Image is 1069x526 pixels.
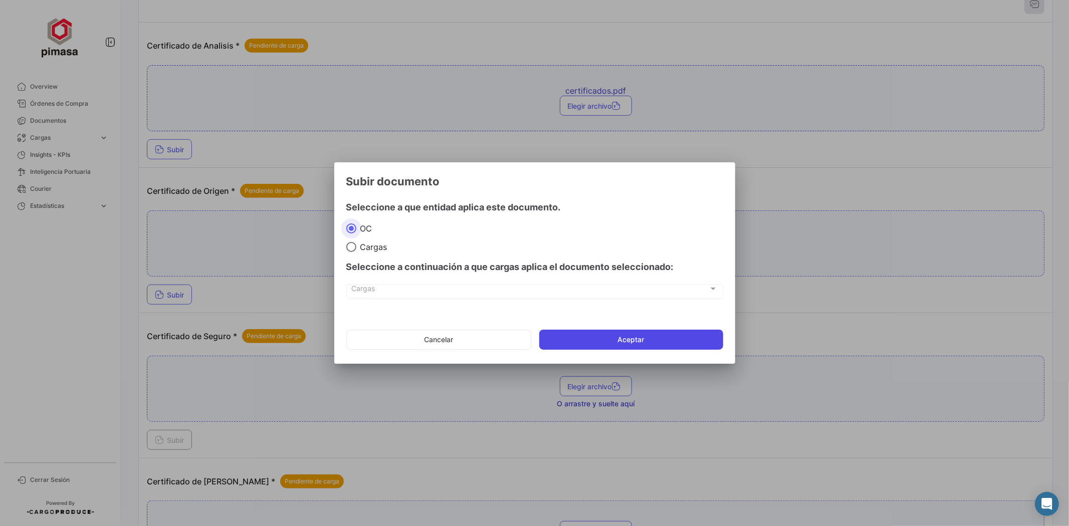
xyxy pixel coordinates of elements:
button: Cancelar [346,330,531,350]
div: Abrir Intercom Messenger [1035,492,1059,516]
h3: Subir documento [346,174,723,188]
span: OC [356,223,372,233]
h4: Seleccione a continuación a que cargas aplica el documento seleccionado: [346,260,723,274]
span: Cargas [351,287,709,295]
span: Cargas [356,242,387,252]
h4: Seleccione a que entidad aplica este documento. [346,200,723,214]
button: Aceptar [539,330,723,350]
